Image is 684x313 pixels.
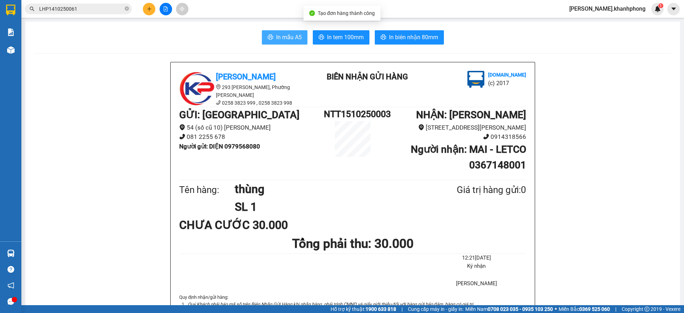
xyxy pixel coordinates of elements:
b: GỬI : [GEOGRAPHIC_DATA] [179,109,300,121]
b: NHẬN : [PERSON_NAME] [416,109,526,121]
b: Người nhận : MAI - LETCO 0367148001 [411,144,526,171]
li: 0258 3823 999 , 0258 3823 998 [179,99,307,107]
strong: 1900 633 818 [366,306,396,312]
button: plus [143,3,155,15]
div: CHƯA CƯỚC 30.000 [179,216,294,234]
button: aim [176,3,188,15]
b: Người gửi : DIỆN 0979568080 [179,143,260,150]
span: Tạo đơn hàng thành công [318,10,375,16]
li: [PERSON_NAME] [427,280,526,288]
h1: SL 1 [235,198,422,216]
span: | [615,305,616,313]
span: In biên nhận 80mm [389,33,438,42]
span: 1 [659,3,662,8]
span: Miền Bắc [559,305,610,313]
li: (c) 2017 [488,79,526,88]
input: Tìm tên, số ĐT hoặc mã đơn [39,5,123,13]
button: printerIn mẫu A5 [262,30,307,45]
span: ⚪️ [555,308,557,311]
li: [STREET_ADDRESS][PERSON_NAME] [382,123,526,132]
span: phone [216,100,221,105]
b: [DOMAIN_NAME] [488,72,526,78]
img: icon-new-feature [654,6,661,12]
span: copyright [644,307,649,312]
img: logo.jpg [77,9,94,26]
img: logo.jpg [179,71,215,106]
h1: thùng [235,180,422,198]
span: printer [380,34,386,41]
span: Miền Nam [465,305,553,313]
img: solution-icon [7,28,15,36]
b: [PERSON_NAME] [216,72,276,81]
button: caret-down [667,3,680,15]
span: In mẫu A5 [276,33,302,42]
span: caret-down [670,6,677,12]
strong: 0369 525 060 [579,306,610,312]
span: printer [268,34,273,41]
span: phone [179,134,185,140]
li: 293 [PERSON_NAME], Phường [PERSON_NAME] [179,83,307,99]
h1: NTT1510250003 [324,107,382,121]
span: Cung cấp máy in - giấy in: [408,305,463,313]
b: [DOMAIN_NAME] [60,27,98,33]
span: phone [483,134,489,140]
i: Quý Khách phải báo mã số trên Biên Nhận Gửi Hàng khi nhận hàng, phải trình CMND và giấy giới thiệ... [188,302,474,307]
h1: Tổng phải thu: 30.000 [179,234,526,254]
span: close-circle [125,6,129,11]
span: environment [179,124,185,130]
span: question-circle [7,266,14,273]
span: [PERSON_NAME].khanhphong [564,4,651,13]
span: file-add [163,6,168,11]
strong: 0708 023 035 - 0935 103 250 [488,306,553,312]
span: In tem 100mm [327,33,364,42]
div: Giá trị hàng gửi: 0 [422,183,526,197]
img: logo.jpg [9,9,45,45]
sup: 1 [658,3,663,8]
b: BIÊN NHẬN GỬI HÀNG [46,10,68,56]
button: file-add [160,3,172,15]
img: logo-vxr [6,5,15,15]
img: logo.jpg [467,71,484,88]
span: plus [147,6,152,11]
b: [PERSON_NAME] [9,46,40,79]
span: environment [216,84,221,89]
div: Tên hàng: [179,183,235,197]
span: printer [318,34,324,41]
button: printerIn tem 100mm [313,30,369,45]
span: message [7,298,14,305]
span: aim [180,6,185,11]
button: printerIn biên nhận 80mm [375,30,444,45]
span: notification [7,282,14,289]
img: warehouse-icon [7,250,15,257]
span: Hỗ trợ kỹ thuật: [331,305,396,313]
li: 0914318566 [382,132,526,142]
span: search [30,6,35,11]
li: 54 (số cũ 10) [PERSON_NAME] [179,123,324,132]
li: (c) 2017 [60,34,98,43]
span: close-circle [125,6,129,12]
img: warehouse-icon [7,46,15,54]
span: check-circle [309,10,315,16]
span: environment [418,124,424,130]
li: 12:21[DATE] [427,254,526,262]
li: Ký nhận [427,262,526,271]
b: BIÊN NHẬN GỬI HÀNG [327,72,408,81]
li: 081 2255 678 [179,132,324,142]
span: | [401,305,403,313]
